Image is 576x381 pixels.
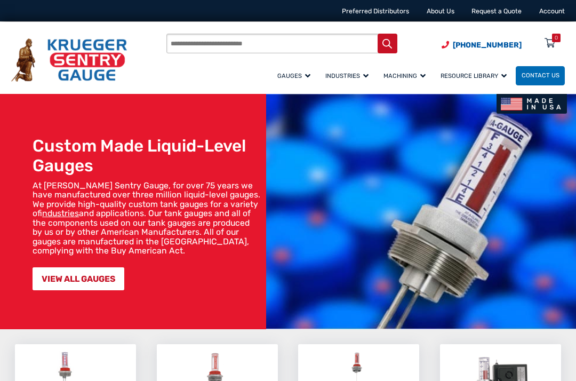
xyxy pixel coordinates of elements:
[11,38,127,81] img: Krueger Sentry Gauge
[441,72,507,80] span: Resource Library
[266,94,576,330] img: bg_hero_bannerksentry
[383,72,426,80] span: Machining
[33,136,261,177] h1: Custom Made Liquid-Level Gauges
[33,181,261,256] p: At [PERSON_NAME] Sentry Gauge, for over 75 years we have manufactured over three million liquid-l...
[497,94,566,114] img: Made In USA
[453,41,522,50] span: [PHONE_NUMBER]
[522,72,559,79] span: Contact Us
[33,267,124,290] a: VIEW ALL GAUGES
[42,208,79,218] a: industries
[277,72,310,80] span: Gauges
[471,7,522,15] a: Request a Quote
[342,7,409,15] a: Preferred Distributors
[435,65,516,86] a: Resource Library
[325,72,369,80] span: Industries
[539,7,565,15] a: Account
[378,65,435,86] a: Machining
[555,34,558,42] div: 0
[319,65,378,86] a: Industries
[271,65,319,86] a: Gauges
[427,7,454,15] a: About Us
[516,66,565,85] a: Contact Us
[442,39,522,51] a: Phone Number (920) 434-8860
